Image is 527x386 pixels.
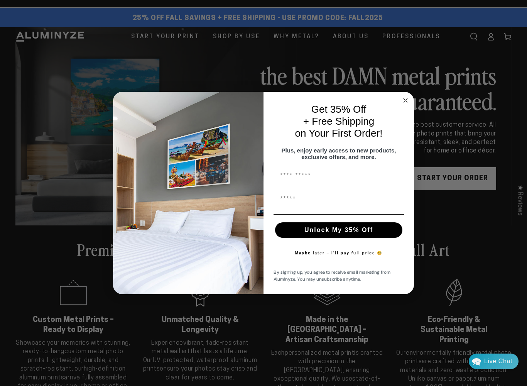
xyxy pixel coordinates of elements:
span: Get 35% Off [311,103,367,115]
button: Close dialog [401,96,410,105]
button: Maybe later – I’ll pay full price 😅 [291,245,387,261]
span: on Your First Order! [295,127,383,139]
div: Chat widget toggle [469,354,519,369]
span: Plus, enjoy early access to new products, exclusive offers, and more. [282,147,396,160]
span: + Free Shipping [303,115,374,127]
div: Contact Us Directly [484,354,512,369]
button: Unlock My 35% Off [275,222,402,238]
img: 728e4f65-7e6c-44e2-b7d1-0292a396982f.jpeg [113,92,263,294]
span: By signing up, you agree to receive email marketing from Aluminyze. You may unsubscribe anytime. [274,269,390,283]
